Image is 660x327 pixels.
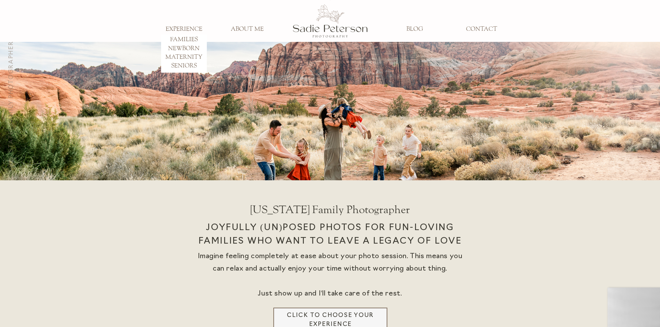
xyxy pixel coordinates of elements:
a: NEWBORN [161,45,207,53]
h3: [US_STATE] Family Photographer [7,38,14,170]
a: FAMILIES [161,36,207,44]
div: Imagine feeling completely at ease about your photo session. This means you can relax and actuall... [197,250,463,308]
a: CONTACT [459,26,504,33]
h2: joyfully (un)posed photos for fun-loving families who want to leave a legacy of love [188,221,472,259]
a: BLOG [392,26,438,33]
a: ABOUT ME [225,26,270,33]
a: SENIORS [161,62,207,70]
a: MATERNITY [161,54,207,61]
h1: [US_STATE] Family Photographer [205,203,456,224]
a: EXPERIENCE [161,26,207,33]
